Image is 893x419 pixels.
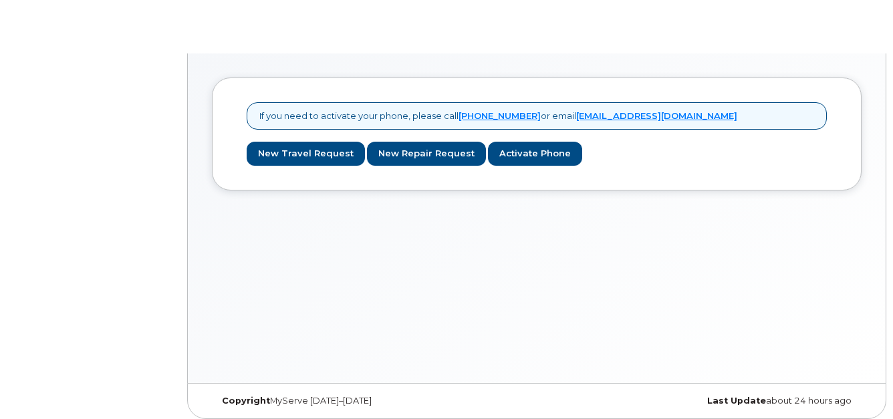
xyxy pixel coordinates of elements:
[222,396,270,406] strong: Copyright
[707,396,766,406] strong: Last Update
[576,110,737,121] a: [EMAIL_ADDRESS][DOMAIN_NAME]
[488,142,582,166] a: Activate Phone
[247,142,365,166] a: New Travel Request
[645,396,862,406] div: about 24 hours ago
[212,396,428,406] div: MyServe [DATE]–[DATE]
[259,110,737,122] p: If you need to activate your phone, please call or email
[367,142,486,166] a: New Repair Request
[459,110,541,121] a: [PHONE_NUMBER]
